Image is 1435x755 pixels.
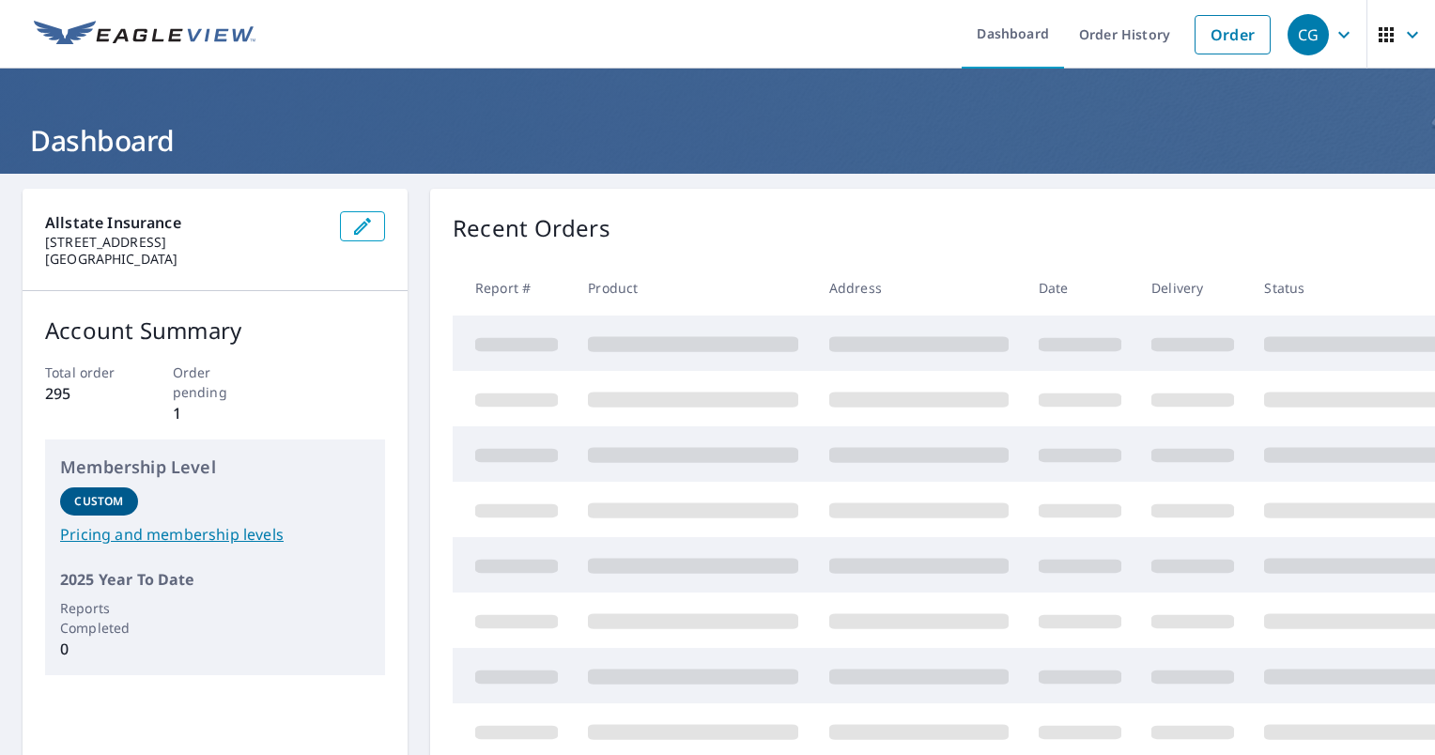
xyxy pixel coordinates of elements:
p: 2025 Year To Date [60,568,370,591]
p: 0 [60,638,138,660]
th: Date [1024,260,1136,316]
a: Pricing and membership levels [60,523,370,546]
p: 295 [45,382,131,405]
th: Address [814,260,1024,316]
th: Product [573,260,813,316]
th: Delivery [1136,260,1249,316]
a: Order [1195,15,1271,54]
p: Account Summary [45,314,385,347]
p: Membership Level [60,455,370,480]
div: CG [1288,14,1329,55]
h1: Dashboard [23,121,1412,160]
p: Order pending [173,362,258,402]
p: [GEOGRAPHIC_DATA] [45,251,325,268]
img: EV Logo [34,21,255,49]
p: Total order [45,362,131,382]
p: 1 [173,402,258,424]
p: Custom [74,493,123,510]
p: Reports Completed [60,598,138,638]
p: Allstate Insurance [45,211,325,234]
p: [STREET_ADDRESS] [45,234,325,251]
p: Recent Orders [453,211,610,245]
th: Report # [453,260,573,316]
